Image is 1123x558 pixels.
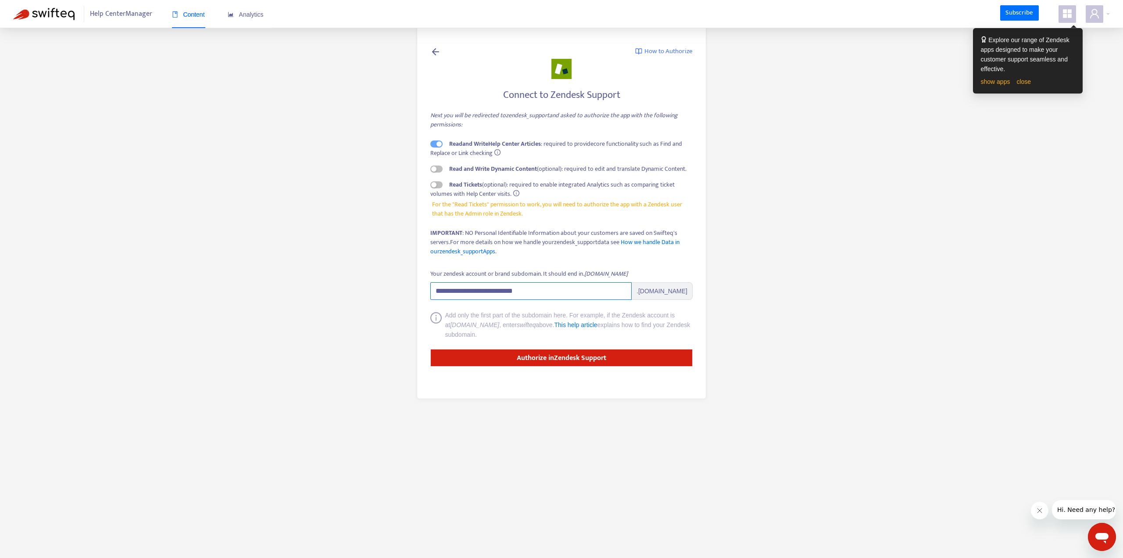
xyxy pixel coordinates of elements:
span: (optional): required to enable integrated Analytics such as comparing ticket volumes with Help Ce... [430,180,675,199]
img: image-link [635,48,642,55]
i: Next you will be redirected to zendesk_support and asked to authorize the app with the following ... [430,110,678,130]
a: This help article [554,321,597,328]
span: info-circle [430,312,442,339]
span: : required to provide core functionality such as Find and Replace or Link checking [430,139,682,158]
a: close [1016,78,1031,85]
span: user [1089,8,1100,19]
iframe: 메시지 닫기 [1031,502,1048,519]
strong: Authorize in Zendesk Support [517,352,606,364]
a: How to Authorize [635,47,693,57]
a: show apps [981,78,1010,85]
img: Swifteq [13,8,75,20]
span: For more details on how we handle your zendesk_support data see . [430,237,680,256]
span: Help Center Manager [90,6,152,22]
div: Add only the first part of the subdomain here. For example, if the Zendesk account is at , enter ... [445,310,693,339]
i: [DOMAIN_NAME] [450,321,499,328]
span: How to Authorize [644,47,693,57]
div: Your zendesk account or brand subdomain. It should end in [430,269,628,279]
span: appstore [1062,8,1073,19]
a: How we handle Data in ourzendesk_supportApps [430,237,680,256]
button: Authorize inZendesk Support [430,349,693,367]
strong: Read Tickets [449,180,482,190]
strong: Read and Write Dynamic Content [449,164,537,174]
iframe: 메시징 창을 시작하는 버튼 [1088,523,1116,551]
span: info-circle [494,149,501,155]
h4: Connect to Zendesk Support [430,89,693,101]
span: info-circle [513,190,519,196]
strong: IMPORTANT [430,228,462,238]
span: Content [172,11,205,18]
span: Analytics [228,11,264,18]
div: : NO Personal Identifiable Information about your customers are saved on Swifteq's servers. [430,228,693,256]
span: area-chart [228,11,234,18]
i: swifteq [517,321,536,328]
span: .[DOMAIN_NAME] [632,282,693,300]
strong: Read and Write Help Center Articles [449,139,541,149]
img: zendesk_support.png [551,59,572,79]
span: (optional): required to edit and translate Dynamic Content. [449,164,687,174]
i: .[DOMAIN_NAME] [583,269,628,279]
a: Subscribe [1000,5,1039,21]
span: book [172,11,178,18]
div: Explore our range of Zendesk apps designed to make your customer support seamless and effective. [981,35,1075,74]
span: For the "Read Tickets" permission to work, you will need to authorize the app with a Zendesk user... [432,200,691,218]
iframe: 회사에서 보낸 메시지 [1052,500,1116,519]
